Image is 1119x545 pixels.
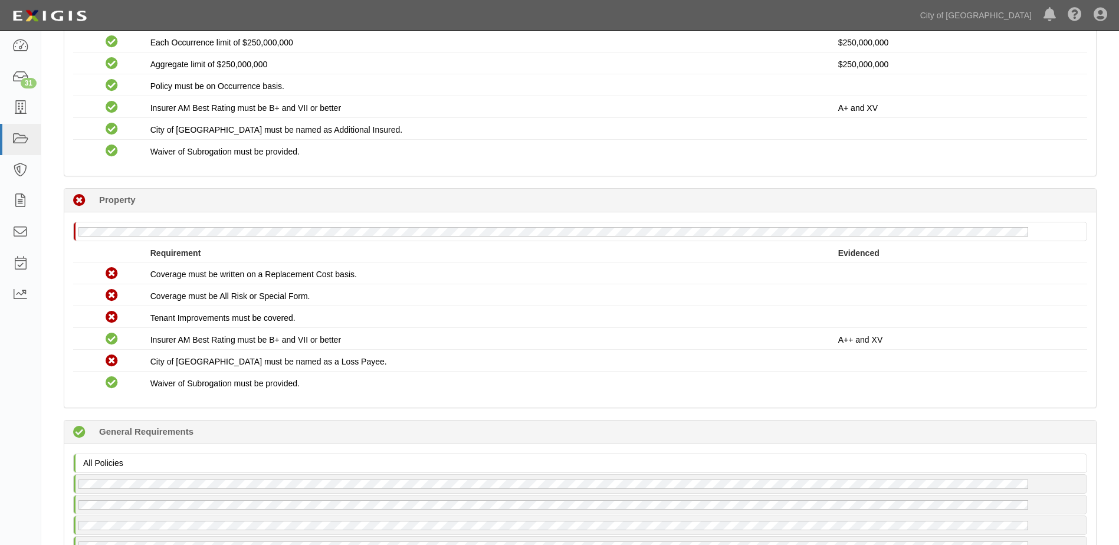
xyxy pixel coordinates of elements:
span: City of [GEOGRAPHIC_DATA] must be named as Additional Insured. [150,125,402,134]
p: $250,000,000 [838,37,1078,48]
p: All Policies [83,457,1084,469]
b: General Requirements [99,425,193,438]
i: Non-Compliant 85 days (since 07/08/2025) [73,195,86,207]
i: Non-Compliant [106,268,118,280]
img: logo-5460c22ac91f19d4615b14bd174203de0afe785f0fc80cf4dbbc73dc1793850b.png [9,5,90,27]
strong: Requirement [150,248,201,258]
div: 31 [21,78,37,88]
p: A++ and XV [838,334,1078,346]
p: $250,000,000 [838,58,1078,70]
i: Compliant [106,58,118,70]
span: Coverage must be All Risk or Special Form. [150,291,310,301]
span: Each Occurrence limit of $250,000,000 [150,38,293,47]
i: Compliant [106,36,118,48]
i: Compliant [106,333,118,346]
i: Compliant [106,101,118,114]
a: All Policies [73,455,1090,464]
i: Compliant [106,123,118,136]
i: Compliant [106,80,118,92]
span: Insurer AM Best Rating must be B+ and VII or better [150,335,341,344]
a: City of [GEOGRAPHIC_DATA] [914,4,1038,27]
p: A+ and XV [838,102,1078,114]
span: Aggregate limit of $250,000,000 [150,60,267,69]
span: Tenant Improvements must be covered. [150,313,296,323]
span: Waiver of Subrogation must be provided. [150,147,300,156]
strong: Evidenced [838,248,880,258]
i: Non-Compliant [106,290,118,302]
span: Waiver of Subrogation must be provided. [150,379,300,388]
span: Policy must be on Occurrence basis. [150,81,284,91]
b: Property [99,193,136,206]
i: Compliant [106,145,118,157]
i: Non-Compliant [106,311,118,324]
span: Coverage must be written on a Replacement Cost basis. [150,270,357,279]
i: Compliant [106,377,118,389]
span: Insurer AM Best Rating must be B+ and VII or better [150,103,341,113]
span: City of [GEOGRAPHIC_DATA] must be named as a Loss Payee. [150,357,387,366]
i: Compliant 107 days (since 06/16/2025) [73,426,86,439]
i: Help Center - Complianz [1068,8,1082,22]
i: Non-Compliant [106,355,118,367]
